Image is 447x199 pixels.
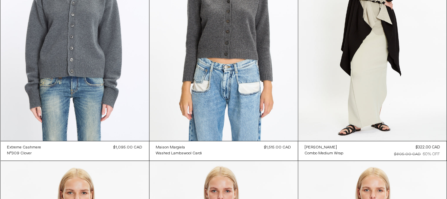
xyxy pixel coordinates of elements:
a: [PERSON_NAME] [305,144,344,150]
a: Washed Lambswool Cardi [156,150,202,156]
div: $805.00 CAD [394,151,421,157]
div: N°309 Clover [7,151,32,156]
a: Combo Medium Wrap [305,150,344,156]
div: Maison Margiela [156,145,185,150]
div: 60% OFF [423,151,440,157]
a: Maison Margiela [156,144,202,150]
div: [PERSON_NAME] [305,145,337,150]
div: $1,095.00 CAD [114,144,143,150]
a: Extreme Cashmere [7,144,41,150]
div: $1,515.00 CAD [264,144,291,150]
div: $322.00 CAD [416,144,440,150]
a: N°309 Clover [7,150,41,156]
